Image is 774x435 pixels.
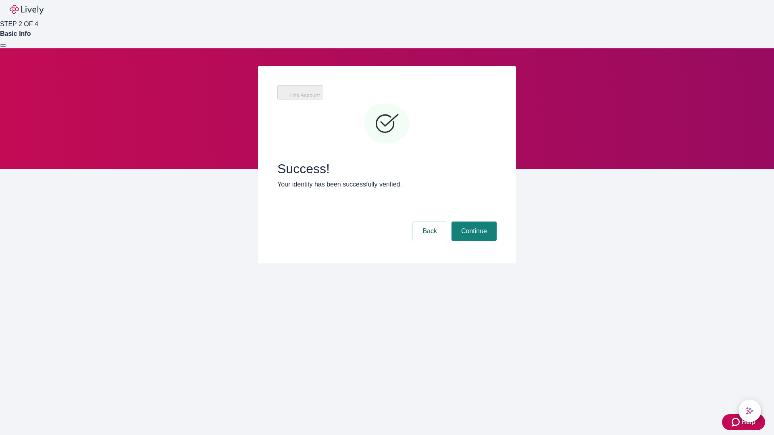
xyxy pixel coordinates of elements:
svg: Lively AI Assistant [746,407,754,415]
span: Success! [277,161,497,176]
svg: Zendesk support icon [732,417,741,427]
p: Your identity has been successfully verified. [277,180,497,189]
button: Zendesk support iconHelp [722,414,765,430]
svg: Checkmark icon [363,100,411,148]
button: Continue [451,222,497,241]
button: chat [739,400,761,422]
button: Back [413,222,447,241]
span: Help [741,417,755,427]
button: Link Account [277,85,323,99]
img: Lively [10,5,44,14]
